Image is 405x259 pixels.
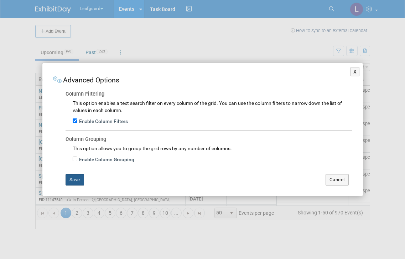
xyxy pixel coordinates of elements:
[66,85,352,98] div: Column Filtering
[53,73,352,85] div: Advanced Options
[77,118,128,125] label: Enable Column Filters
[73,143,352,152] div: This option allows you to group the grid rows by any number of columns.
[66,174,84,186] button: Save
[351,67,360,76] button: X
[66,131,352,143] div: Column Grouping
[326,174,349,186] button: Cancel
[77,156,134,163] label: Enable Column Grouping
[73,98,352,114] div: This option enables a text search filter on every column of the grid. You can use the column filt...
